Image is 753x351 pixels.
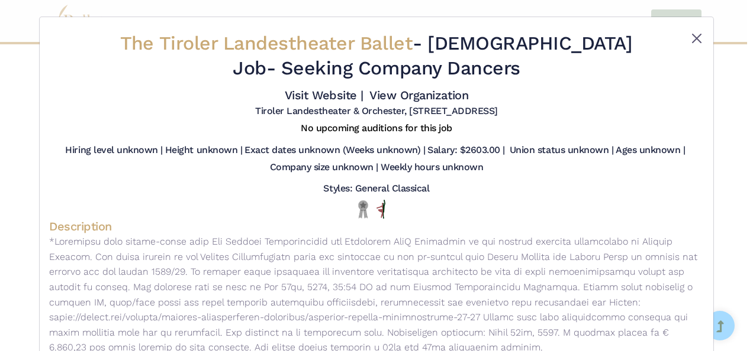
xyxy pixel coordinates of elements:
span: [DEMOGRAPHIC_DATA] Job [233,32,632,79]
h5: Tiroler Landestheater & Orchester, [STREET_ADDRESS] [255,105,498,118]
h5: Exact dates unknown (Weeks unknown) | [244,144,425,157]
span: The Tiroler Landestheater Ballet [120,32,413,54]
h5: Union status unknown | [510,144,613,157]
button: Close [690,31,704,45]
h5: Height unknown | [165,144,242,157]
h5: Salary: $2603.00 | [427,144,504,157]
a: Visit Website | [285,88,363,102]
h5: No upcoming auditions for this job [301,122,452,135]
h5: Ages unknown | [616,144,685,157]
h2: - - Seeking Company Dancers [104,31,649,80]
h5: Company size unknown | [270,161,378,174]
img: Local [356,200,371,218]
h5: Styles: General Classical [323,183,429,195]
h5: Weekly hours unknown [381,161,483,174]
h5: Hiring level unknown | [65,144,162,157]
img: All [376,200,385,219]
a: View Organization [369,88,468,102]
h4: Description [49,219,704,234]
